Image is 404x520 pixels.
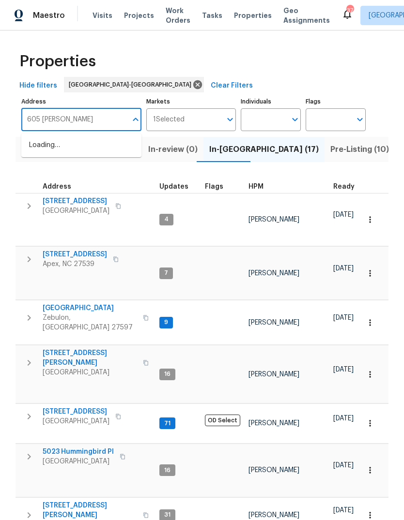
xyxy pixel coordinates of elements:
span: Properties [19,57,96,66]
span: [STREET_ADDRESS] [43,196,109,206]
span: Ready [333,183,355,190]
span: [DATE] [333,507,354,514]
label: Flags [306,99,366,104]
input: Search ... [21,108,127,131]
span: Flags [205,183,223,190]
span: [DATE] [333,265,354,272]
div: Loading… [21,134,141,157]
span: Properties [234,11,272,20]
span: [GEOGRAPHIC_DATA]-[GEOGRAPHIC_DATA] [69,80,195,89]
button: Open [353,113,367,126]
span: OD Select [205,415,240,426]
button: Open [288,113,302,126]
span: [STREET_ADDRESS][PERSON_NAME] [43,501,137,520]
span: Projects [124,11,154,20]
span: 5023 Hummingbird Pl [43,447,114,457]
span: [STREET_ADDRESS] [43,407,109,416]
span: Updates [159,183,188,190]
span: 71 [160,419,174,428]
span: [GEOGRAPHIC_DATA] [43,303,137,313]
span: [GEOGRAPHIC_DATA] [43,416,109,426]
div: 37 [346,6,353,15]
span: In-review (0) [148,143,198,156]
span: [PERSON_NAME] [249,371,299,378]
span: 31 [160,511,174,519]
span: Tasks [202,12,222,19]
span: [DATE] [333,415,354,422]
span: HPM [249,183,264,190]
div: Earliest renovation start date (first business day after COE or Checkout) [333,183,363,190]
span: Address [43,183,71,190]
span: Pre-Listing (10) [330,143,389,156]
span: Hide filters [19,80,57,92]
span: [GEOGRAPHIC_DATA] [43,368,137,377]
span: 1 Selected [153,116,185,124]
span: 9 [160,318,172,327]
button: Hide filters [16,77,61,95]
span: [DATE] [333,211,354,218]
span: [PERSON_NAME] [249,467,299,474]
span: Maestro [33,11,65,20]
span: [PERSON_NAME] [249,270,299,277]
label: Individuals [241,99,301,104]
span: [DATE] [333,462,354,469]
span: 4 [160,215,172,223]
span: [PERSON_NAME] [249,216,299,223]
span: Apex, NC 27539 [43,259,107,269]
span: [PERSON_NAME] [249,319,299,326]
label: Address [21,99,141,104]
span: 16 [160,466,174,475]
span: [PERSON_NAME] [249,512,299,519]
span: 7 [160,269,172,277]
span: 16 [160,370,174,378]
span: [GEOGRAPHIC_DATA] [43,457,114,466]
label: Markets [146,99,236,104]
span: [PERSON_NAME] [249,420,299,427]
button: Clear Filters [207,77,257,95]
span: Clear Filters [211,80,253,92]
span: In-[GEOGRAPHIC_DATA] (17) [209,143,319,156]
span: Visits [93,11,112,20]
span: [STREET_ADDRESS][PERSON_NAME] [43,348,137,368]
span: [GEOGRAPHIC_DATA] [43,206,109,216]
span: [DATE] [333,314,354,321]
span: Work Orders [166,6,190,25]
button: Open [223,113,237,126]
span: [STREET_ADDRESS] [43,250,107,259]
span: Zebulon, [GEOGRAPHIC_DATA] 27597 [43,313,137,332]
div: [GEOGRAPHIC_DATA]-[GEOGRAPHIC_DATA] [64,77,204,92]
span: Geo Assignments [283,6,330,25]
span: [DATE] [333,366,354,373]
button: Close [129,113,142,126]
